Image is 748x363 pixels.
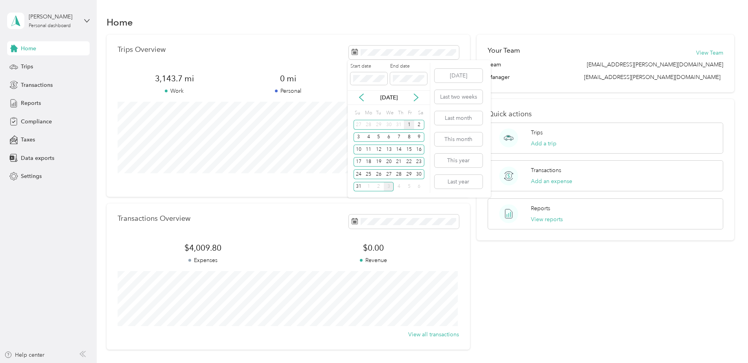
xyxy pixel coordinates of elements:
[374,132,384,142] div: 5
[584,74,720,81] span: [EMAIL_ADDRESS][PERSON_NAME][DOMAIN_NAME]
[231,87,345,95] p: Personal
[288,242,459,253] span: $0.00
[363,108,372,119] div: Mo
[345,87,459,95] p: Unclassified
[385,108,394,119] div: We
[408,330,459,339] button: View all transactions
[375,108,382,119] div: Tu
[435,69,483,82] button: [DATE]
[118,256,288,264] p: Expenses
[435,154,483,167] button: This year
[394,182,404,192] div: 4
[374,120,384,130] div: 29
[29,13,78,21] div: [PERSON_NAME]
[107,18,133,26] h1: Home
[384,182,394,192] div: 3
[354,145,364,154] div: 10
[394,169,404,179] div: 28
[118,242,288,253] span: $4,009.80
[374,169,384,179] div: 26
[587,60,723,69] span: [EMAIL_ADDRESS][PERSON_NAME][DOMAIN_NAME]
[384,120,394,130] div: 30
[531,177,572,185] button: Add an expense
[345,73,459,84] span: 0 mi
[414,182,424,192] div: 6
[374,145,384,154] div: 12
[390,63,427,70] label: End date
[363,157,374,167] div: 18
[354,157,364,167] div: 17
[404,120,414,130] div: 1
[21,81,53,89] span: Transactions
[384,145,394,154] div: 13
[4,351,44,359] button: Help center
[488,60,501,69] span: Team
[118,214,190,223] p: Transactions Overview
[414,120,424,130] div: 2
[354,108,361,119] div: Su
[414,145,424,154] div: 16
[29,24,71,28] div: Personal dashboard
[531,128,543,137] p: Trips
[350,63,387,70] label: Start date
[363,145,374,154] div: 11
[354,169,364,179] div: 24
[372,93,405,102] p: [DATE]
[531,166,561,174] p: Transactions
[231,73,345,84] span: 0 mi
[118,87,231,95] p: Work
[363,120,374,130] div: 28
[404,157,414,167] div: 22
[21,154,54,162] span: Data exports
[21,44,36,53] span: Home
[363,182,374,192] div: 1
[374,182,384,192] div: 2
[696,49,723,57] button: View Team
[374,157,384,167] div: 19
[21,99,41,107] span: Reports
[407,108,414,119] div: Fr
[404,132,414,142] div: 8
[404,145,414,154] div: 15
[384,132,394,142] div: 6
[414,169,424,179] div: 30
[435,175,483,189] button: Last year
[118,46,166,54] p: Trips Overview
[531,204,550,213] p: Reports
[354,120,364,130] div: 27
[531,215,563,224] button: View reports
[404,182,414,192] div: 5
[21,62,33,71] span: Trips
[414,157,424,167] div: 23
[531,139,556,148] button: Add a trip
[21,136,35,144] span: Taxes
[363,132,374,142] div: 4
[404,169,414,179] div: 29
[354,132,364,142] div: 3
[394,145,404,154] div: 14
[21,117,52,126] span: Compliance
[118,73,231,84] span: 3,143.7 mi
[288,256,459,264] p: Revenue
[21,172,42,180] span: Settings
[394,120,404,130] div: 31
[396,108,404,119] div: Th
[417,108,424,119] div: Sa
[363,169,374,179] div: 25
[394,157,404,167] div: 21
[394,132,404,142] div: 7
[354,182,364,192] div: 31
[384,169,394,179] div: 27
[384,157,394,167] div: 20
[435,132,483,146] button: This month
[488,110,723,118] p: Quick actions
[488,73,510,81] span: Manager
[704,319,748,363] iframe: Everlance-gr Chat Button Frame
[488,46,520,55] h2: Your Team
[435,111,483,125] button: Last month
[435,90,483,104] button: Last two weeks
[414,132,424,142] div: 9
